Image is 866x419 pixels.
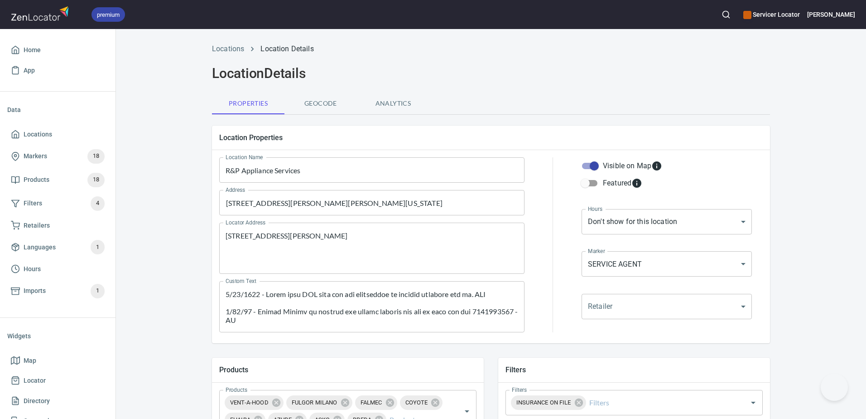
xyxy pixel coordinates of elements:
[7,325,108,347] li: Widgets
[603,178,642,189] div: Featured
[7,235,108,259] a: Languages1
[587,394,733,411] input: Filters
[400,398,433,407] span: COYOTE
[582,209,752,234] div: Don't show for this location
[582,251,752,277] div: SERVICE AGENT
[24,198,42,209] span: Filters
[87,175,105,185] span: 18
[91,242,105,253] span: 1
[355,395,397,410] div: FALMEC
[24,375,46,386] span: Locator
[807,5,855,24] button: [PERSON_NAME]
[7,60,108,81] a: App
[362,98,424,109] span: Analytics
[743,10,799,19] h6: Servicer Locator
[821,374,848,401] iframe: Help Scout Beacon - Open
[286,398,343,407] span: FULGOR MILANO
[631,178,642,189] svg: Featured locations are moved to the top of the search results list.
[91,286,105,296] span: 1
[7,391,108,411] a: Directory
[217,98,279,109] span: Properties
[355,398,388,407] span: FALMEC
[7,192,108,215] a: Filters4
[7,215,108,236] a: Retailers
[24,285,46,297] span: Imports
[7,99,108,121] li: Data
[743,11,751,19] button: color-CE600E
[582,294,752,319] div: ​
[505,365,763,375] h5: Filters
[7,259,108,279] a: Hours
[225,395,284,410] div: VENT-A-HOOD
[24,242,56,253] span: Languages
[7,145,108,168] a: Markers18
[226,231,518,266] textarea: [STREET_ADDRESS][PERSON_NAME]
[24,65,35,76] span: App
[212,44,770,54] nav: breadcrumb
[651,161,662,171] svg: Whether the location is visible on the map.
[743,5,799,24] div: Manage your apps
[91,7,125,22] div: premium
[716,5,736,24] button: Search
[24,355,36,366] span: Map
[461,405,473,418] button: Open
[603,161,662,171] div: Visible on Map
[24,395,50,407] span: Directory
[7,351,108,371] a: Map
[807,10,855,19] h6: [PERSON_NAME]
[91,10,125,19] span: premium
[219,365,476,375] h5: Products
[260,44,313,53] a: Location Details
[219,133,763,142] h5: Location Properties
[24,151,47,162] span: Markers
[7,279,108,303] a: Imports1
[7,168,108,192] a: Products18
[7,124,108,145] a: Locations
[91,198,105,209] span: 4
[24,263,41,275] span: Hours
[511,395,586,410] div: INSURANCE ON FILE
[212,44,244,53] a: Locations
[511,398,577,407] span: INSURANCE ON FILE
[24,44,41,56] span: Home
[286,395,352,410] div: FULGOR MILANO
[24,129,52,140] span: Locations
[87,151,105,161] span: 18
[290,98,351,109] span: Geocode
[11,4,72,23] img: zenlocator
[24,174,49,185] span: Products
[7,370,108,391] a: Locator
[225,398,274,407] span: VENT-A-HOOD
[400,395,443,410] div: COYOTE
[24,220,50,231] span: Retailers
[747,396,760,409] button: Open
[212,65,770,82] h2: Location Details
[7,40,108,60] a: Home
[226,290,518,324] textarea: 5/23/1622 - Lorem ipsu DOL sita con adi elitseddoe te incidid utlabore etd ma. ALI 1/82/97 - Enim...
